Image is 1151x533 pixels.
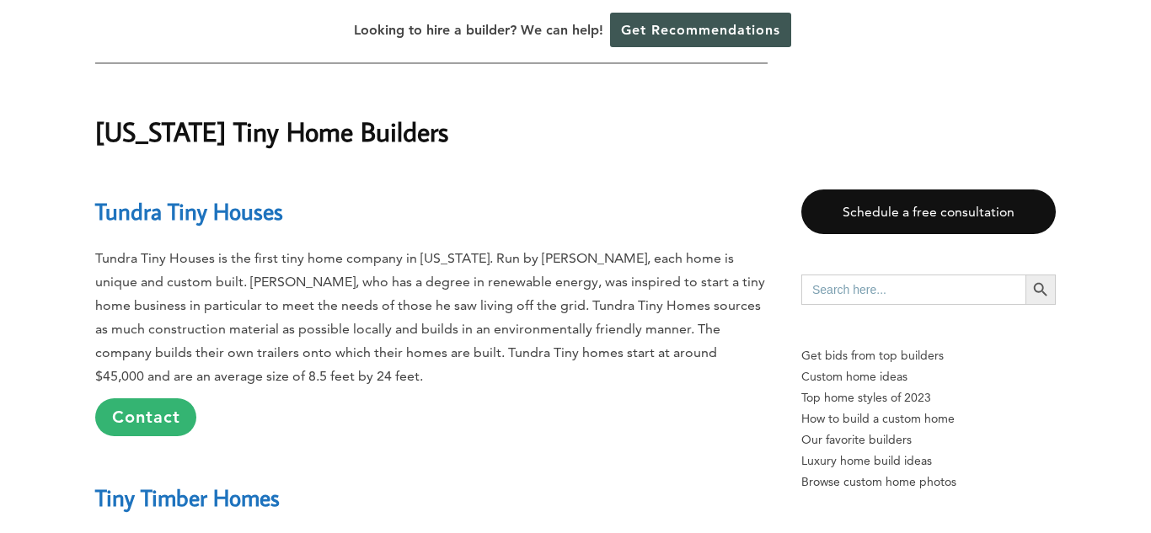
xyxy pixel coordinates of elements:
[95,247,768,436] p: Tundra Tiny Houses is the first tiny home company in [US_STATE]. Run by [PERSON_NAME], each home ...
[610,13,791,47] a: Get Recommendations
[827,412,1131,513] iframe: Drift Widget Chat Controller
[801,387,1056,408] a: Top home styles of 2023
[95,84,768,152] h1: [US_STATE] Tiny Home Builders
[95,398,196,436] a: Contact
[801,366,1056,387] a: Custom home ideas
[801,429,1056,450] a: Our favorite builders
[801,472,1056,493] a: Browse custom home photos
[95,482,280,512] a: Tiny Timber Homes
[801,450,1056,472] a: Luxury home build ideas
[801,189,1056,234] a: Schedule a free consultation
[801,408,1056,429] a: How to build a custom home
[95,196,283,226] a: Tundra Tiny Houses
[801,274,1025,305] input: Search here...
[801,345,1056,366] p: Get bids from top builders
[1031,280,1050,299] svg: Search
